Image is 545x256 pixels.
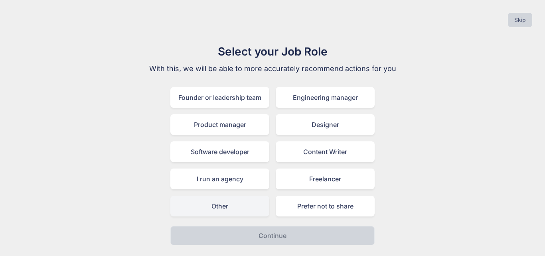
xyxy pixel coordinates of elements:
div: I run an agency [170,169,269,189]
div: Designer [276,114,375,135]
p: With this, we will be able to more accurately recommend actions for you [138,63,407,74]
div: Software developer [170,141,269,162]
div: Engineering manager [276,87,375,108]
h1: Select your Job Role [138,43,407,60]
div: Product manager [170,114,269,135]
p: Continue [259,231,286,240]
div: Prefer not to share [276,196,375,216]
button: Skip [508,13,532,27]
div: Founder or leadership team [170,87,269,108]
button: Continue [170,226,375,245]
div: Content Writer [276,141,375,162]
div: Other [170,196,269,216]
div: Freelancer [276,169,375,189]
